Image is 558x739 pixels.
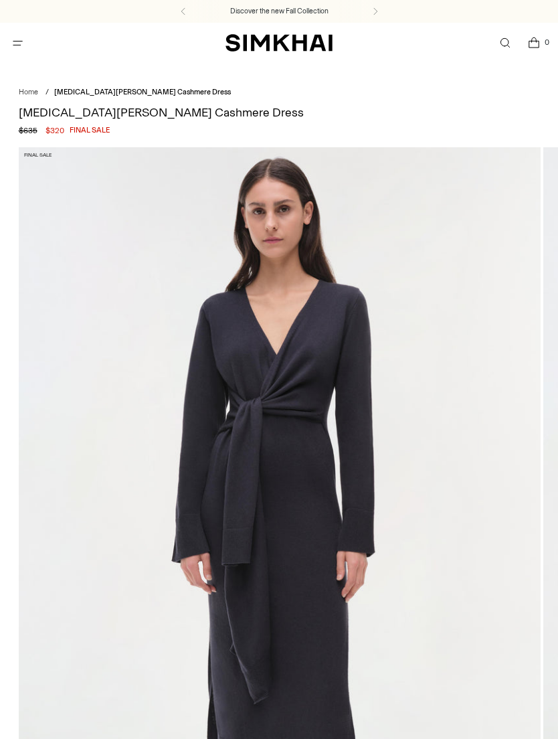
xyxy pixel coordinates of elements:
span: [MEDICAL_DATA][PERSON_NAME] Cashmere Dress [54,88,231,96]
a: Home [19,88,38,96]
span: 0 [541,36,553,48]
div: / [45,87,49,98]
button: Open menu modal [4,29,31,57]
span: $320 [45,125,64,137]
a: Open cart modal [520,29,547,57]
a: SIMKHAI [225,33,333,53]
a: Open search modal [491,29,519,57]
a: Discover the new Fall Collection [230,6,329,17]
nav: breadcrumbs [19,87,540,98]
h1: [MEDICAL_DATA][PERSON_NAME] Cashmere Dress [19,106,540,118]
s: $635 [19,125,37,137]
